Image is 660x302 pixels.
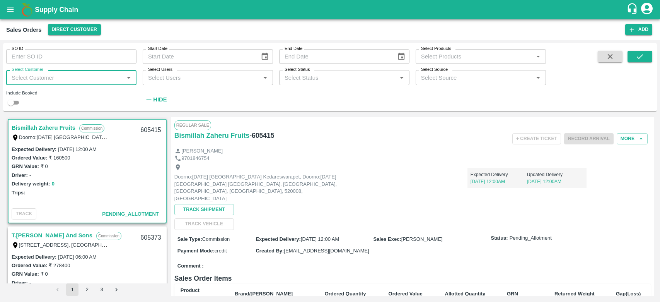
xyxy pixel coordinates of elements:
label: Payment Mode : [177,248,215,254]
label: End Date [285,46,302,52]
b: Ordered Value [389,291,423,297]
a: Bismillah Zaheru Fruits [174,130,249,141]
span: Pending_Allotment [102,211,159,217]
b: GRN [507,291,518,297]
label: Expected Delivery : [256,236,300,242]
nav: pagination navigation [50,283,124,296]
label: Select Users [148,67,172,73]
p: Commission [96,232,121,240]
label: Delivery weight: [12,181,50,187]
label: Ordered Value: [12,263,47,268]
input: Select Status [281,72,394,82]
label: Status: [491,235,508,242]
button: Hide [143,93,169,106]
span: credit [215,248,227,254]
label: Select Customer [12,67,43,73]
span: [PERSON_NAME] [401,236,443,242]
label: Expected Delivery : [12,254,56,260]
label: [DATE] 12:00 AM [58,146,96,152]
p: Commission [79,124,104,132]
button: page 1 [66,283,78,296]
button: Go to page 2 [81,283,93,296]
b: Gap(Loss) [616,291,641,297]
b: Ordered Quantity [325,291,366,297]
div: customer-support [626,3,640,17]
label: Select Source [421,67,448,73]
div: SKU [181,295,222,302]
div: Include Booked [6,89,136,96]
label: GRN Value: [12,163,39,169]
button: Choose date [258,49,272,64]
label: Comment : [177,263,204,270]
label: Expected Delivery : [12,146,56,152]
label: Ordered Value: [12,155,47,161]
label: Driver: [12,172,28,178]
label: [STREET_ADDRESS], [GEOGRAPHIC_DATA], [GEOGRAPHIC_DATA], 221007, [GEOGRAPHIC_DATA] [19,242,254,248]
input: Select Source [418,72,531,82]
button: Go to page 3 [96,283,108,296]
img: logo [19,2,35,17]
label: Driver: [12,280,28,286]
a: Bismillah Zaheru Fruits [12,123,75,133]
button: Go to next page [110,283,123,296]
input: Select Users [145,72,258,82]
label: Trips: [12,190,25,196]
button: 0 [52,180,55,189]
p: [DATE] 12:00AM [527,178,583,185]
label: Created By : [256,248,284,254]
input: Select Customer [9,72,121,82]
label: SO ID [12,46,23,52]
button: Open [533,73,543,83]
label: Sale Type : [177,236,202,242]
h6: - 605415 [249,130,274,141]
span: Commission [202,236,230,242]
label: - [29,172,31,178]
div: 605373 [136,229,165,247]
button: Open [397,73,407,83]
button: Open [124,73,134,83]
p: Updated Delivery [527,171,583,178]
label: Select Products [421,46,451,52]
label: ₹ 278400 [49,263,70,268]
input: End Date [279,49,391,64]
a: Supply Chain [35,4,626,15]
strong: Hide [153,96,167,103]
label: Sales Exec : [373,236,401,242]
label: GRN Value: [12,271,39,277]
input: Start Date [143,49,254,64]
label: ₹ 0 [41,163,48,169]
span: [DATE] 12:00 AM [301,236,339,242]
b: Allotted Quantity [445,291,486,297]
button: Add [625,24,652,35]
span: Pending_Allotment [510,235,552,242]
input: Select Products [418,51,531,62]
label: Start Date [148,46,167,52]
p: [PERSON_NAME] [181,148,223,155]
label: ₹ 160500 [49,155,70,161]
p: 9701846754 [181,155,209,162]
button: Open [533,51,543,62]
button: Choose date [394,49,409,64]
span: Regular Sale [174,120,211,130]
span: [EMAIL_ADDRESS][DOMAIN_NAME] [284,248,369,254]
a: T.[PERSON_NAME] And Sons [12,230,92,240]
button: Track Shipment [174,204,234,215]
h6: Sales Order Items [174,273,651,284]
button: Open [260,73,270,83]
span: Please dispatch the trip before ending [564,135,614,141]
b: Returned Weight [554,291,595,297]
div: Sales Orders [6,25,42,35]
p: Doorno:[DATE] [GEOGRAPHIC_DATA] Kedareswarapet, Doorno:[DATE] [GEOGRAPHIC_DATA] [GEOGRAPHIC_DATA]... [174,173,348,202]
b: Brand/[PERSON_NAME] [235,291,293,297]
p: [DATE] 12:00AM [471,178,527,185]
button: open drawer [2,1,19,19]
label: ₹ 0 [41,271,48,277]
label: - [29,280,31,286]
b: Supply Chain [35,6,78,14]
button: Select DC [48,24,101,35]
label: Select Status [285,67,310,73]
b: Product [181,287,200,293]
label: [DATE] 06:00 AM [58,254,96,260]
div: 605415 [136,121,165,139]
